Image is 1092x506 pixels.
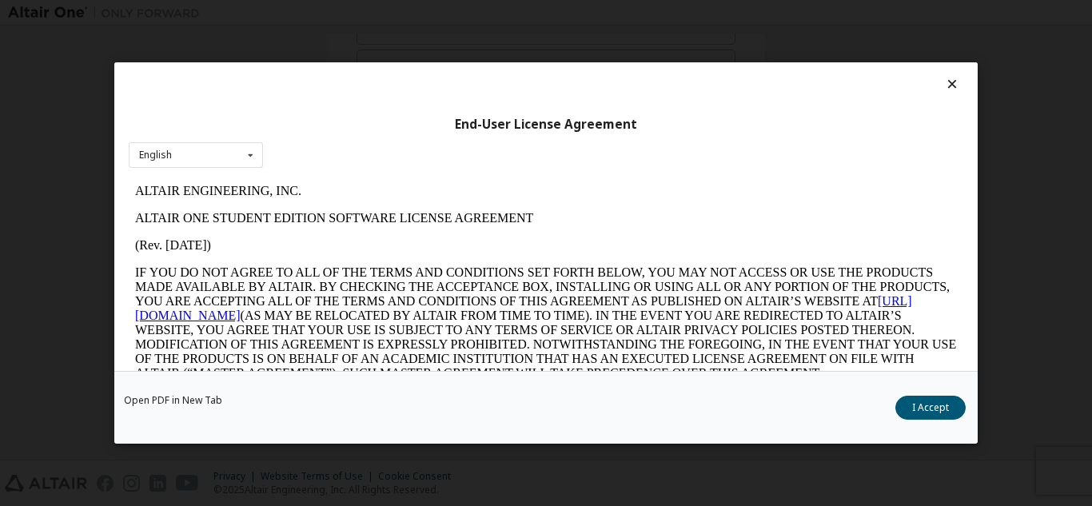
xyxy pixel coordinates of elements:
[129,117,963,133] div: End-User License Agreement
[895,396,966,420] button: I Accept
[6,61,828,75] p: (Rev. [DATE])
[6,117,783,145] a: [URL][DOMAIN_NAME]
[6,216,828,273] p: This Altair One Student Edition Software License Agreement (“Agreement”) is between Altair Engine...
[6,6,828,21] p: ALTAIR ENGINEERING, INC.
[6,34,828,48] p: ALTAIR ONE STUDENT EDITION SOFTWARE LICENSE AGREEMENT
[124,396,222,405] a: Open PDF in New Tab
[139,150,172,160] div: English
[6,88,828,203] p: IF YOU DO NOT AGREE TO ALL OF THE TERMS AND CONDITIONS SET FORTH BELOW, YOU MAY NOT ACCESS OR USE...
